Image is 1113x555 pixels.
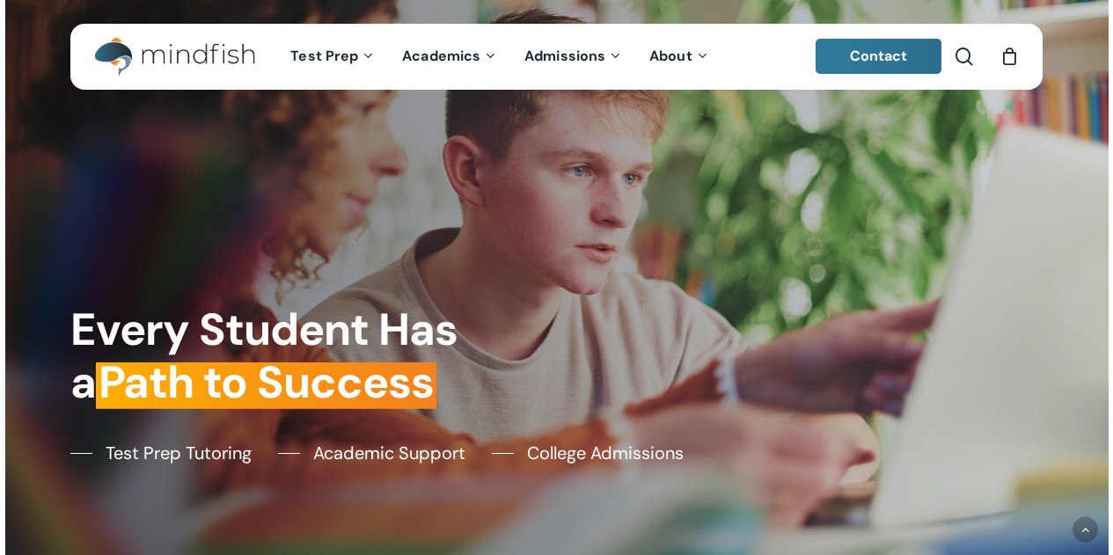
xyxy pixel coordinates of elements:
a: Test Prep Tutoring [70,440,252,466]
a: Academic Support [278,440,465,466]
a: About [636,49,723,64]
span: Contact [850,47,908,65]
span: Academic Support [313,440,465,466]
span: Test Prep [290,47,358,65]
a: Academics [389,49,511,64]
a: College Admissions [492,440,684,466]
span: Academics [402,47,480,65]
span: Admissions [524,47,605,65]
span: About [649,47,692,65]
nav: Main Menu [277,24,722,90]
a: Test Prep [277,49,389,64]
iframe: Chatbot [714,425,1088,530]
header: Main Menu [70,24,1043,90]
a: Cart [1000,47,1019,66]
h1: Every Student Has a [70,303,546,410]
em: Path to Success [96,354,436,412]
a: Contact [816,39,942,74]
span: Test Prep Tutoring [106,440,252,466]
span: College Admissions [527,440,684,466]
a: Admissions [511,49,636,64]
